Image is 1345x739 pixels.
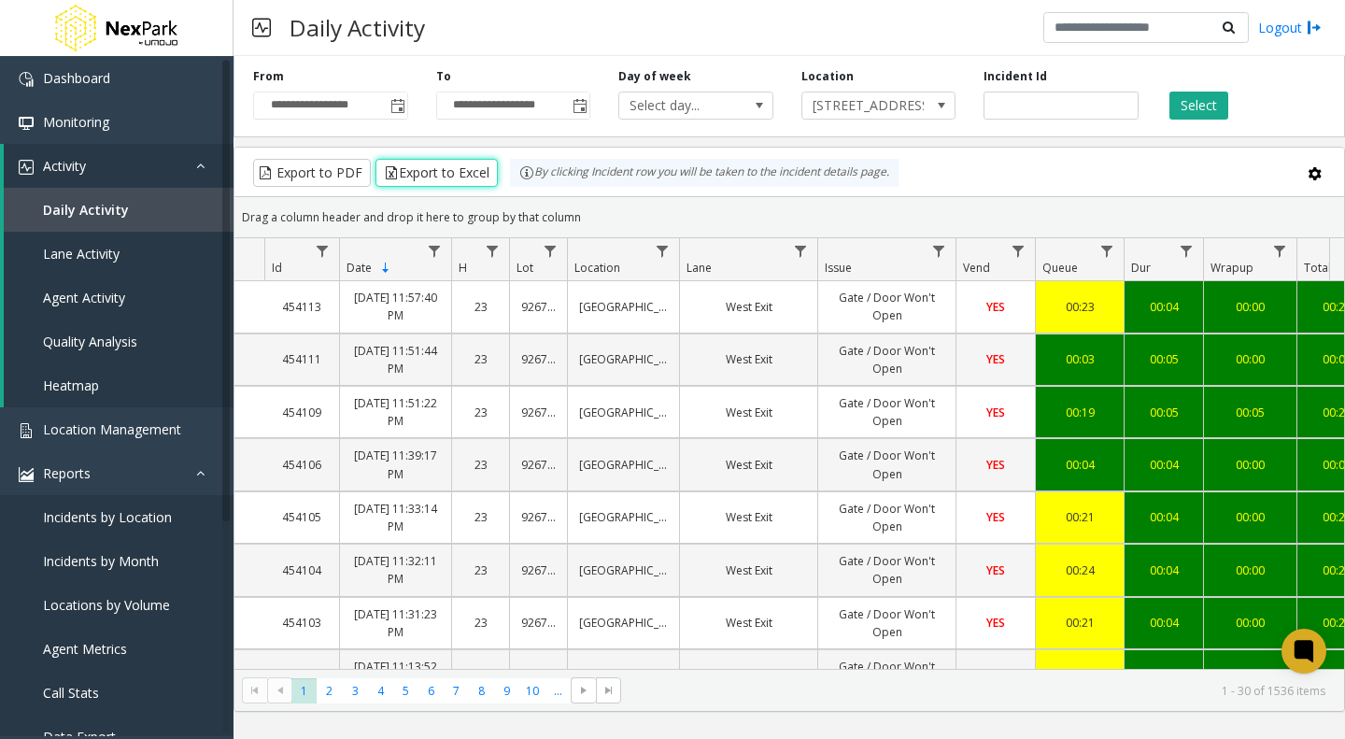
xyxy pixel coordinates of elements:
[986,457,1005,473] span: YES
[1136,298,1192,316] div: 00:04
[463,350,498,368] a: 23
[1215,350,1285,368] div: 00:00
[579,667,668,685] a: [GEOGRAPHIC_DATA]
[521,614,556,632] a: 926751
[571,677,596,703] span: Go to the next page
[602,683,616,698] span: Go to the last page
[521,561,556,579] a: 926751
[632,683,1325,699] kendo-pager-info: 1 - 30 of 1536 items
[519,165,534,180] img: infoIcon.svg
[1136,456,1192,474] a: 00:04
[459,260,467,276] span: H
[393,678,418,703] span: Page 5
[19,160,34,175] img: 'icon'
[1136,667,1192,685] a: 00:05
[619,92,742,119] span: Select day...
[829,342,944,377] a: Gate / Door Won't Open
[4,232,234,276] a: Lane Activity
[968,298,1024,316] a: YES
[291,678,317,703] span: Page 1
[1136,508,1192,526] a: 00:04
[1047,561,1112,579] a: 00:24
[984,68,1047,85] label: Incident Id
[538,238,563,263] a: Lot Filter Menu
[463,456,498,474] a: 23
[829,605,944,641] a: Gate / Door Won't Open
[1131,260,1151,276] span: Dur
[579,456,668,474] a: [GEOGRAPHIC_DATA]
[986,299,1005,315] span: YES
[829,447,944,482] a: Gate / Door Won't Open
[829,500,944,535] a: Gate / Door Won't Open
[1174,238,1199,263] a: Dur Filter Menu
[276,508,328,526] a: 454105
[618,68,691,85] label: Day of week
[480,238,505,263] a: H Filter Menu
[43,684,99,702] span: Call Stats
[494,678,519,703] span: Page 9
[436,68,451,85] label: To
[43,333,137,350] span: Quality Analysis
[521,298,556,316] a: 926751
[378,261,393,276] span: Sortable
[1215,614,1285,632] a: 00:00
[4,363,234,407] a: Heatmap
[4,188,234,232] a: Daily Activity
[968,561,1024,579] a: YES
[368,678,393,703] span: Page 4
[19,467,34,482] img: 'icon'
[801,68,854,85] label: Location
[1258,18,1322,37] a: Logout
[276,298,328,316] a: 454113
[691,350,806,368] a: West Exit
[968,614,1024,632] a: YES
[517,260,533,276] span: Lot
[276,614,328,632] a: 454103
[691,456,806,474] a: West Exit
[579,561,668,579] a: [GEOGRAPHIC_DATA]
[1136,614,1192,632] a: 00:04
[521,350,556,368] a: 926751
[1136,561,1192,579] a: 00:04
[276,456,328,474] a: 454106
[510,159,899,187] div: By clicking Incident row you will be taken to the incident details page.
[829,658,944,693] a: Gate / Door Won't Open
[520,678,545,703] span: Page 10
[1215,456,1285,474] a: 00:00
[252,5,271,50] img: pageIcon
[351,342,440,377] a: [DATE] 11:51:44 PM
[351,552,440,588] a: [DATE] 11:32:11 PM
[463,508,498,526] a: 23
[802,92,925,119] span: [STREET_ADDRESS]
[43,201,129,219] span: Daily Activity
[375,159,498,187] button: Export to Excel
[4,320,234,363] a: Quality Analysis
[691,508,806,526] a: West Exit
[347,260,372,276] span: Date
[43,377,99,394] span: Heatmap
[650,238,675,263] a: Location Filter Menu
[521,667,556,685] a: 926751
[43,69,110,87] span: Dashboard
[968,350,1024,368] a: YES
[463,298,498,316] a: 23
[43,113,109,131] span: Monitoring
[1215,508,1285,526] div: 00:00
[43,464,91,482] span: Reports
[276,404,328,421] a: 454109
[1047,667,1112,685] a: 00:21
[521,404,556,421] a: 926751
[968,456,1024,474] a: YES
[1047,298,1112,316] div: 00:23
[986,562,1005,578] span: YES
[691,614,806,632] a: West Exit
[691,404,806,421] a: West Exit
[1215,561,1285,579] div: 00:00
[1047,614,1112,632] a: 00:21
[927,238,952,263] a: Issue Filter Menu
[4,144,234,188] a: Activity
[253,159,371,187] button: Export to PDF
[19,72,34,87] img: 'icon'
